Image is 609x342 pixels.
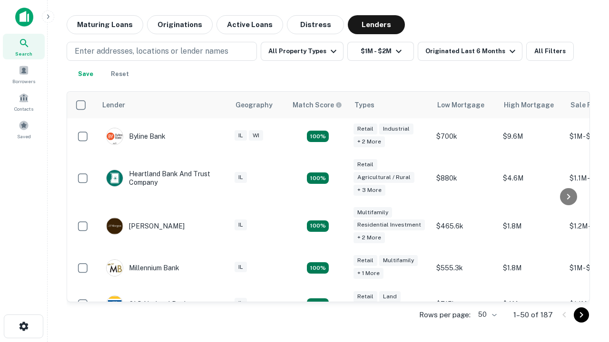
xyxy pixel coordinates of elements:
div: Types [354,99,374,111]
button: Go to next page [574,307,589,323]
div: IL [235,298,247,309]
img: capitalize-icon.png [15,8,33,27]
th: Types [349,92,432,118]
a: Search [3,34,45,59]
div: Originated Last 6 Months [425,46,518,57]
div: Industrial [379,123,413,134]
button: Originations [147,15,213,34]
div: High Mortgage [504,99,554,111]
td: $880k [432,154,498,202]
div: Multifamily [354,207,392,218]
div: + 3 more [354,185,385,196]
div: Agricultural / Rural [354,172,414,183]
th: Geography [230,92,287,118]
div: Retail [354,291,377,302]
button: All Filters [526,42,574,61]
div: Retail [354,159,377,170]
button: $1M - $2M [347,42,414,61]
td: $555.3k [432,250,498,286]
th: Low Mortgage [432,92,498,118]
img: picture [107,260,123,276]
button: Save your search to get updates of matches that match your search criteria. [70,65,101,84]
button: All Property Types [261,42,344,61]
img: picture [107,170,123,186]
div: 50 [474,308,498,322]
span: Borrowers [12,77,35,85]
div: Heartland Bank And Trust Company [106,170,220,187]
a: Saved [3,116,45,142]
div: Retail [354,123,377,134]
div: + 2 more [354,232,385,243]
button: Lenders [348,15,405,34]
a: Contacts [3,89,45,114]
td: $9.6M [498,118,565,154]
div: Retail [354,255,377,266]
th: Lender [97,92,230,118]
div: Low Mortgage [437,99,484,111]
div: Residential Investment [354,219,425,230]
p: 1–50 of 187 [513,309,553,321]
img: picture [107,218,123,234]
img: picture [107,296,123,312]
td: $1.8M [498,202,565,250]
div: Matching Properties: 20, hasApolloMatch: undefined [307,131,329,142]
span: Search [15,50,32,57]
th: Capitalize uses an advanced AI algorithm to match your search with the best lender. The match sco... [287,92,349,118]
button: Originated Last 6 Months [418,42,522,61]
div: Matching Properties: 16, hasApolloMatch: undefined [307,262,329,274]
p: Enter addresses, locations or lender names [75,46,228,57]
div: IL [235,219,247,230]
iframe: Chat Widget [561,266,609,312]
div: IL [235,172,247,183]
span: Contacts [14,105,33,113]
div: WI [249,130,263,141]
div: + 1 more [354,268,383,279]
td: $715k [432,286,498,322]
div: OLD National Bank [106,295,188,313]
p: Rows per page: [419,309,471,321]
div: IL [235,130,247,141]
div: Matching Properties: 18, hasApolloMatch: undefined [307,298,329,310]
div: [PERSON_NAME] [106,218,185,235]
button: Reset [105,65,135,84]
td: $700k [432,118,498,154]
th: High Mortgage [498,92,565,118]
div: Multifamily [379,255,418,266]
img: picture [107,128,123,144]
h6: Match Score [293,100,340,110]
div: Matching Properties: 17, hasApolloMatch: undefined [307,172,329,184]
div: Geography [236,99,273,111]
button: Enter addresses, locations or lender names [67,42,257,61]
div: Byline Bank [106,128,166,145]
button: Active Loans [216,15,283,34]
div: Millennium Bank [106,259,179,276]
td: $465.6k [432,202,498,250]
div: Land [379,291,401,302]
div: Capitalize uses an advanced AI algorithm to match your search with the best lender. The match sco... [293,100,342,110]
td: $1.8M [498,250,565,286]
td: $4M [498,286,565,322]
td: $4.6M [498,154,565,202]
button: Maturing Loans [67,15,143,34]
div: + 2 more [354,136,385,147]
span: Saved [17,133,31,140]
div: IL [235,262,247,273]
div: Lender [102,99,125,111]
div: Matching Properties: 27, hasApolloMatch: undefined [307,220,329,232]
button: Distress [287,15,344,34]
a: Borrowers [3,61,45,87]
